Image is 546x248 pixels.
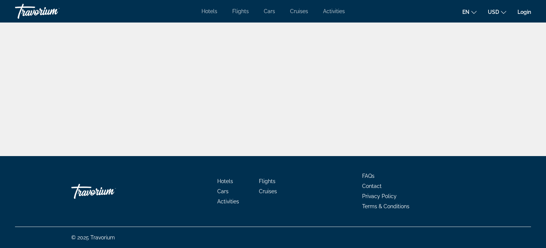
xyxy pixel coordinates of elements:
a: Travorium [15,2,90,21]
a: Cruises [290,8,308,14]
a: Activities [323,8,345,14]
a: Activities [217,198,239,204]
a: FAQs [362,173,375,179]
a: Hotels [202,8,217,14]
a: Login [517,9,531,15]
a: Cars [264,8,275,14]
a: Hotels [217,178,233,184]
span: en [462,9,469,15]
a: Flights [259,178,275,184]
a: Flights [232,8,249,14]
a: Contact [362,183,382,189]
a: Terms & Conditions [362,203,409,209]
a: Cars [217,188,229,194]
button: Change language [462,6,477,17]
button: Change currency [488,6,506,17]
a: Privacy Policy [362,193,397,199]
span: USD [488,9,499,15]
span: © 2025 Travorium [71,234,115,240]
a: Travorium [71,180,146,203]
a: Cruises [259,188,277,194]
